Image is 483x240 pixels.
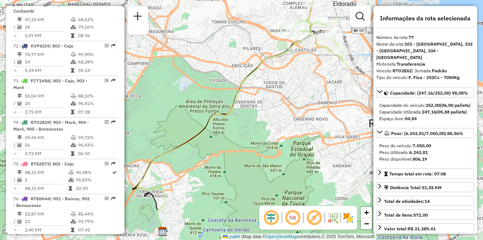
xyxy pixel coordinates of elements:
[262,209,280,227] span: Ocultar deslocamento
[71,25,76,29] i: % de utilização da cubagem
[13,119,89,132] span: 74 -
[71,17,76,22] i: % de utilização do peso
[361,218,372,229] a: Zoom out
[102,5,121,13] div: Atividade não roteirizada - MERCEARIA AQUI TEM D
[327,212,339,224] img: Fluxo de ruas
[376,210,474,220] a: Total de itens:572,00
[31,78,50,83] span: FCT1H86
[13,226,17,234] td: =
[13,108,17,116] td: =
[413,143,431,148] strong: 7.050,00
[17,143,22,147] i: Total de Atividades
[13,119,89,132] span: | 903 - Maré, 904 - Maré, 905 - Bonsucesso
[111,120,116,124] em: Rota exportada
[390,90,468,96] span: Capacidade: (247,16/252,00) 98,08%
[376,168,474,178] a: Tempo total em rota: 07:08
[24,185,68,192] td: 48,32 KM
[111,161,116,166] em: Rota exportada
[17,94,22,98] i: Distância Total
[13,32,17,39] td: =
[17,178,22,182] i: Total de Atividades
[413,212,428,218] strong: 572,00
[31,196,50,201] span: RTE0H44
[78,226,115,234] td: 07:42
[376,223,474,233] a: Valor total:R$ 31.389,41
[13,161,74,167] span: 75 -
[379,149,471,156] div: Peso Utilizado:
[376,74,474,81] div: Tipo do veículo:
[50,161,74,167] span: | 802 - Caju
[17,219,22,224] i: Total de Atividades
[422,185,442,190] span: 51,55 KM
[76,185,111,192] td: 02:59
[78,32,115,39] td: 08:36
[384,212,428,218] div: Total de itens:
[69,170,74,175] i: % de utilização do peso
[104,196,109,201] em: Opções
[379,115,471,122] div: Espaço livre:
[24,141,70,149] td: 16
[24,218,70,225] td: 22
[409,149,428,155] strong: 6.243,81
[104,78,109,83] em: Opções
[384,226,436,232] div: Valor total:
[409,34,414,40] strong: 77
[379,156,471,162] div: Peso disponível:
[78,92,115,100] td: 88,10%
[24,58,70,66] td: 14
[76,169,111,176] td: 90,48%
[379,109,471,115] div: Capacidade Utilizada:
[104,161,109,166] em: Opções
[78,150,115,157] td: 06:50
[342,212,354,224] img: Exibir/Ocultar setores
[379,102,471,109] div: Capacidade do veículo:
[17,101,22,106] i: Total de Atividades
[17,25,22,29] i: Total de Atividades
[24,92,70,100] td: 55,04 KM
[384,198,430,204] span: Total de atividades:
[13,67,17,74] td: =
[71,212,76,216] i: % de utilização do peso
[78,100,115,107] td: 96,41%
[379,143,431,148] span: Peso do veículo:
[13,176,17,184] td: /
[78,67,115,74] td: 05:14
[24,67,70,74] td: 5,34 KM
[364,219,369,228] span: −
[71,219,76,224] i: % de utilização da cubagem
[376,139,474,165] div: Peso: (6.243,81/7.050,00) 88,56%
[422,109,436,115] strong: 247,16
[13,218,17,225] td: /
[408,226,436,231] strong: R$ 31.389,41
[376,34,474,41] div: Número da rota:
[24,108,70,116] td: 2,75 KM
[104,120,109,124] em: Opções
[78,134,115,141] td: 99,72%
[436,109,467,115] strong: (05,88 pallets)
[71,151,74,156] i: Tempo total em rota
[13,150,17,157] td: =
[376,196,474,206] a: Total de atividades:14
[409,75,460,80] strong: F. Fixa - 252Cx - 7050Kg
[112,170,117,175] i: Rota otimizada
[78,108,115,116] td: 07:28
[71,52,76,57] i: % de utilização do peso
[13,58,17,66] td: /
[376,61,474,68] div: Motorista:
[361,207,372,218] a: Zoom in
[221,234,376,240] div: Map data © contributors,© 2025 TomTom, Microsoft
[24,169,68,176] td: 48,32 KM
[24,100,70,107] td: 20
[24,16,70,23] td: 47,25 KM
[111,78,116,83] em: Rota exportada
[24,210,70,218] td: 52,87 KM
[24,134,70,141] td: 59,44 KM
[31,161,50,167] span: RTS2D73
[13,43,73,49] span: 72 -
[424,198,430,204] strong: 14
[13,141,17,149] td: /
[376,41,474,61] div: Nome da rota:
[71,68,74,73] i: Tempo total em rota
[69,186,72,191] i: Tempo total em rota
[17,60,22,64] i: Total de Atividades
